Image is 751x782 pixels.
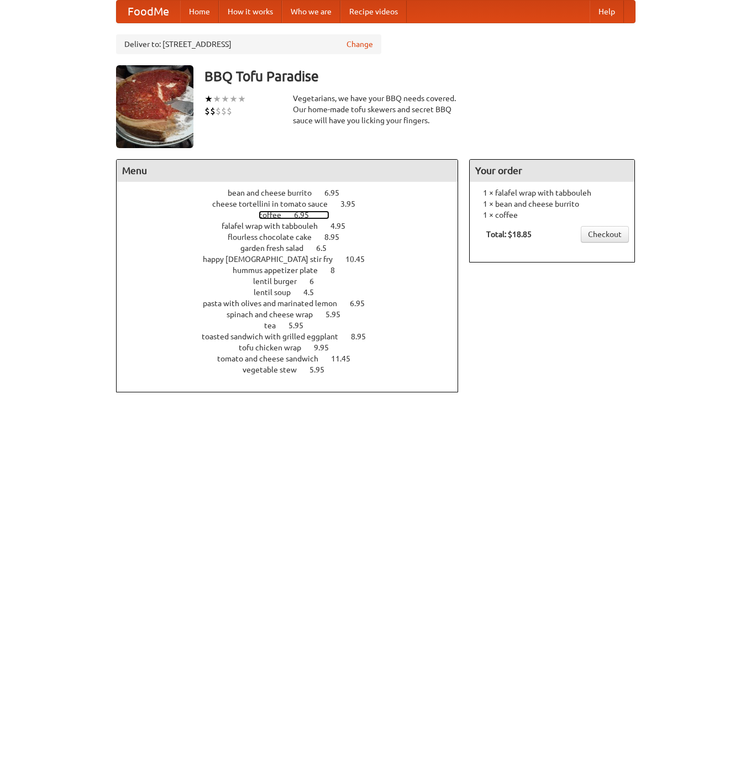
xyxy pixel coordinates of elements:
[222,222,366,230] a: falafel wrap with tabbouleh 4.95
[264,321,324,330] a: tea 5.95
[212,200,376,208] a: cheese tortellini in tomato sauce 3.95
[202,332,386,341] a: toasted sandwich with grilled eggplant 8.95
[203,255,385,264] a: happy [DEMOGRAPHIC_DATA] stir fry 10.45
[581,226,629,243] a: Checkout
[239,343,349,352] a: tofu chicken wrap 9.95
[204,105,210,117] li: $
[309,277,325,286] span: 6
[254,288,334,297] a: lentil soup 4.5
[210,105,216,117] li: $
[227,310,324,319] span: spinach and cheese wrap
[233,266,355,275] a: hummus appetizer plate 8
[229,93,238,105] li: ★
[350,299,376,308] span: 6.95
[203,299,385,308] a: pasta with olives and marinated lemon 6.95
[240,244,314,253] span: garden fresh salad
[346,39,373,50] a: Change
[240,244,347,253] a: garden fresh salad 6.5
[221,93,229,105] li: ★
[203,255,344,264] span: happy [DEMOGRAPHIC_DATA] stir fry
[117,160,458,182] h4: Menu
[228,233,323,242] span: flourless chocolate cake
[303,288,325,297] span: 4.5
[212,200,339,208] span: cheese tortellini in tomato sauce
[475,209,629,221] li: 1 × coffee
[243,365,345,374] a: vegetable stew 5.95
[213,93,221,105] li: ★
[351,332,377,341] span: 8.95
[180,1,219,23] a: Home
[217,354,329,363] span: tomato and cheese sandwich
[222,222,329,230] span: falafel wrap with tabbouleh
[259,211,329,219] a: coffee 6.95
[117,1,180,23] a: FoodMe
[294,211,320,219] span: 6.95
[238,93,246,105] li: ★
[486,230,532,239] b: Total: $18.85
[228,233,360,242] a: flourless chocolate cake 8.95
[325,310,351,319] span: 5.95
[340,1,407,23] a: Recipe videos
[331,354,361,363] span: 11.45
[203,299,348,308] span: pasta with olives and marinated lemon
[243,365,308,374] span: vegetable stew
[330,266,346,275] span: 8
[590,1,624,23] a: Help
[219,1,282,23] a: How it works
[293,93,459,126] div: Vegetarians, we have your BBQ needs covered. Our home-made tofu skewers and secret BBQ sauce will...
[204,93,213,105] li: ★
[227,105,232,117] li: $
[239,343,312,352] span: tofu chicken wrap
[282,1,340,23] a: Who we are
[217,354,371,363] a: tomato and cheese sandwich 11.45
[202,332,349,341] span: toasted sandwich with grilled eggplant
[254,288,302,297] span: lentil soup
[324,233,350,242] span: 8.95
[264,321,287,330] span: tea
[216,105,221,117] li: $
[233,266,329,275] span: hummus appetizer plate
[309,365,335,374] span: 5.95
[330,222,356,230] span: 4.95
[228,188,360,197] a: bean and cheese burrito 6.95
[470,160,634,182] h4: Your order
[316,244,338,253] span: 6.5
[288,321,314,330] span: 5.95
[227,310,361,319] a: spinach and cheese wrap 5.95
[228,188,323,197] span: bean and cheese burrito
[475,187,629,198] li: 1 × falafel wrap with tabbouleh
[314,343,340,352] span: 9.95
[259,211,292,219] span: coffee
[345,255,376,264] span: 10.45
[324,188,350,197] span: 6.95
[116,65,193,148] img: angular.jpg
[221,105,227,117] li: $
[340,200,366,208] span: 3.95
[204,65,636,87] h3: BBQ Tofu Paradise
[253,277,308,286] span: lentil burger
[116,34,381,54] div: Deliver to: [STREET_ADDRESS]
[253,277,334,286] a: lentil burger 6
[475,198,629,209] li: 1 × bean and cheese burrito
